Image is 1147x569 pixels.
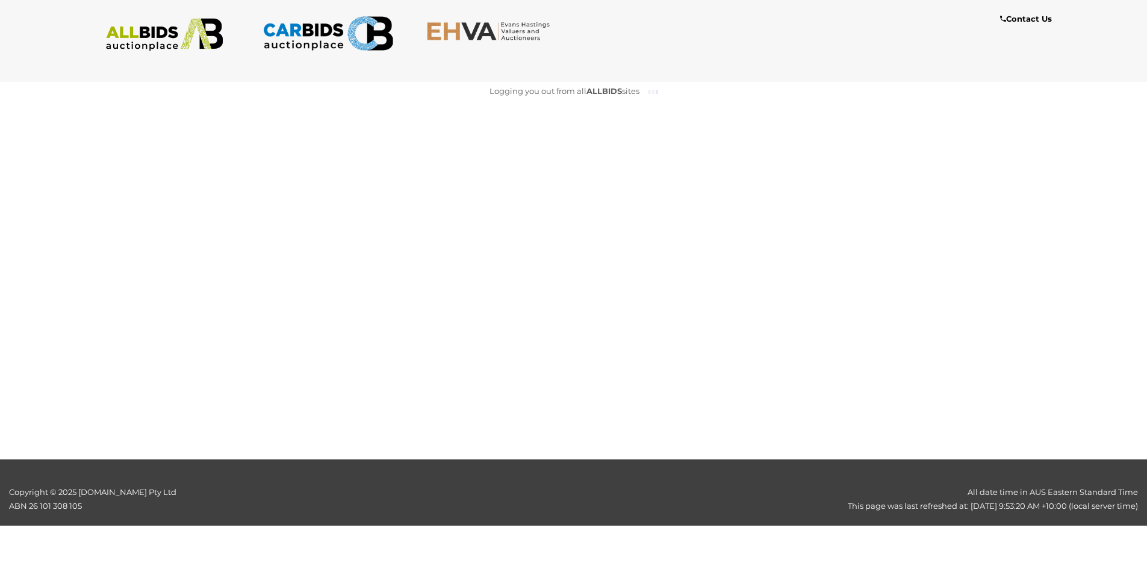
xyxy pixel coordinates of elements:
img: ALLBIDS.com.au [99,18,230,51]
div: All date time in AUS Eastern Standard Time This page was last refreshed at: [DATE] 9:53:20 AM +10... [287,485,1147,514]
b: ALLBIDS [586,86,622,96]
img: EHVA.com.au [426,21,557,41]
a: Contact Us [1000,12,1055,26]
img: small-loading.gif [648,89,658,95]
b: Contact Us [1000,14,1052,23]
img: CARBIDS.com.au [263,12,393,55]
